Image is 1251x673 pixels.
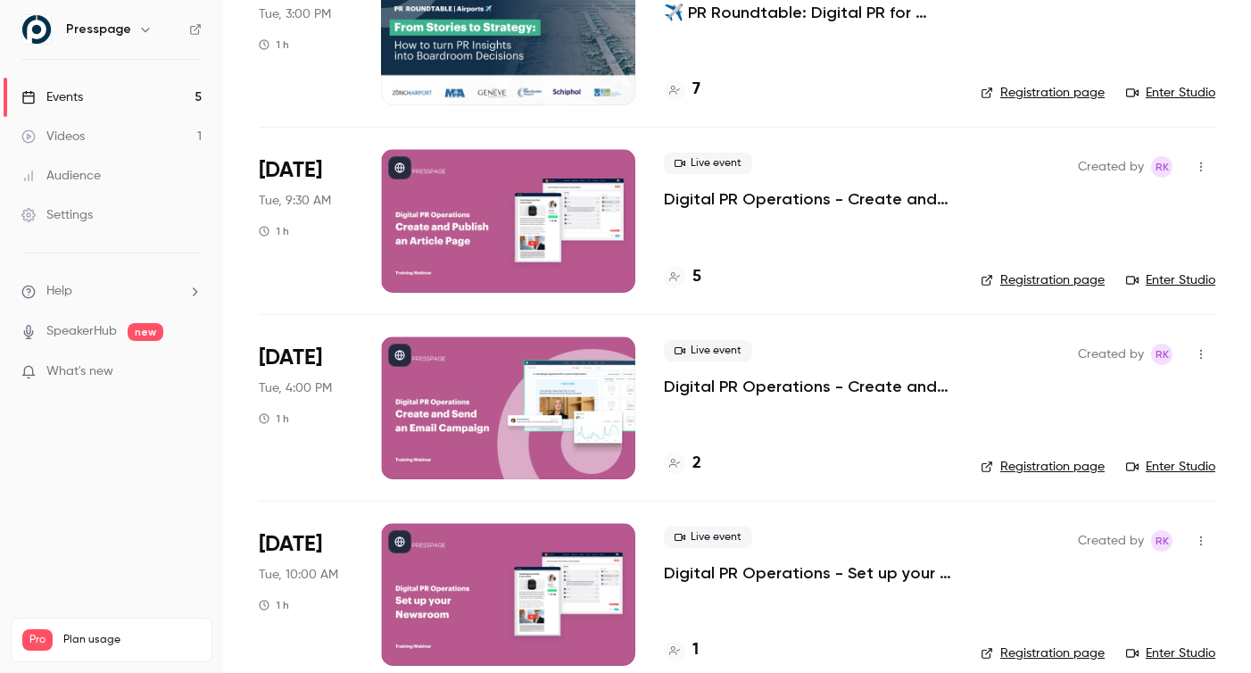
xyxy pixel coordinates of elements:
[1126,84,1215,102] a: Enter Studio
[259,5,331,23] span: Tue, 3:00 PM
[259,379,332,397] span: Tue, 4:00 PM
[259,336,352,479] div: Nov 18 Tue, 4:00 PM (Europe/Amsterdam)
[259,37,289,52] div: 1 h
[1151,530,1172,552] span: Robin Kleine
[22,629,53,651] span: Pro
[259,598,289,612] div: 1 h
[981,458,1105,476] a: Registration page
[1126,271,1215,289] a: Enter Studio
[259,411,289,426] div: 1 h
[1078,530,1144,552] span: Created by
[46,282,72,301] span: Help
[21,167,101,185] div: Audience
[259,566,338,584] span: Tue, 10:00 AM
[664,340,752,361] span: Live event
[180,364,202,380] iframe: Noticeable Trigger
[1126,458,1215,476] a: Enter Studio
[664,376,952,397] a: Digital PR Operations - Create and Send an Email Campaign
[692,265,701,289] h4: 5
[664,638,699,662] a: 1
[664,265,701,289] a: 5
[128,323,163,341] span: new
[1156,156,1169,178] span: RK
[1078,156,1144,178] span: Created by
[259,192,331,210] span: Tue, 9:30 AM
[66,21,131,38] h6: Presspage
[21,88,83,106] div: Events
[1156,530,1169,552] span: RK
[664,2,952,23] a: ✈️ PR Roundtable: Digital PR for Airports
[664,153,752,174] span: Live event
[1156,344,1169,365] span: RK
[1151,156,1172,178] span: Robin Kleine
[981,84,1105,102] a: Registration page
[981,271,1105,289] a: Registration page
[664,452,701,476] a: 2
[664,78,700,102] a: 7
[1078,344,1144,365] span: Created by
[259,224,289,238] div: 1 h
[692,638,699,662] h4: 1
[692,452,701,476] h4: 2
[664,527,752,548] span: Live event
[21,206,93,224] div: Settings
[21,282,202,301] li: help-dropdown-opener
[259,344,322,372] span: [DATE]
[259,523,352,666] div: Dec 2 Tue, 10:00 AM (Europe/Amsterdam)
[981,644,1105,662] a: Registration page
[664,188,952,210] a: Digital PR Operations - Create and Publish an Article Page
[22,15,51,44] img: Presspage
[259,149,352,292] div: Nov 4 Tue, 9:30 AM (Europe/Amsterdam)
[1126,644,1215,662] a: Enter Studio
[259,530,322,559] span: [DATE]
[21,128,85,145] div: Videos
[63,633,201,647] span: Plan usage
[664,562,952,584] a: Digital PR Operations - Set up your Newsroom
[46,322,117,341] a: SpeakerHub
[1151,344,1172,365] span: Robin Kleine
[259,156,322,185] span: [DATE]
[46,362,113,381] span: What's new
[692,78,700,102] h4: 7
